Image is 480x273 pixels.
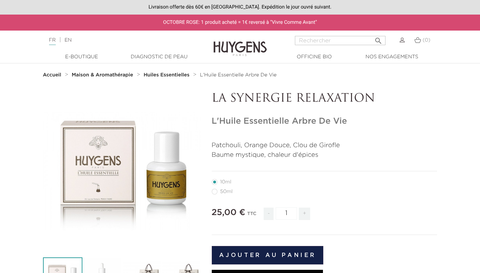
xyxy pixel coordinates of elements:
[49,38,56,45] a: FR
[200,72,277,78] a: L'Huile Essentielle Arbre De Vie
[212,116,437,127] h1: L'Huile Essentielle Arbre De Vie
[46,53,117,61] a: E-Boutique
[276,207,297,220] input: Quantité
[299,208,310,220] span: +
[212,189,241,194] label: 50ml
[212,92,437,106] p: LA SYNERGIE RELAXATION
[372,34,385,43] button: 
[72,73,133,77] strong: Maison & Aromathérapie
[214,30,267,57] img: Huygens
[124,53,195,61] a: Diagnostic de peau
[247,206,257,225] div: TTC
[212,150,437,160] p: Baume mystique, chaleur d'épices
[212,141,437,150] p: Patchouli, Orange Douce, Clou de Girofle
[212,179,240,185] label: 10ml
[374,34,383,43] i: 
[212,246,324,264] button: Ajouter au panier
[212,208,246,217] span: 25,00 €
[144,72,191,78] a: Huiles Essentielles
[279,53,350,61] a: Officine Bio
[64,38,71,43] a: EN
[43,73,61,77] strong: Accueil
[45,36,195,44] div: |
[43,72,63,78] a: Accueil
[422,38,430,43] span: (0)
[295,36,385,45] input: Rechercher
[264,208,274,220] span: -
[144,73,189,77] strong: Huiles Essentielles
[356,53,427,61] a: Nos engagements
[72,72,135,78] a: Maison & Aromathérapie
[200,73,277,77] span: L'Huile Essentielle Arbre De Vie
